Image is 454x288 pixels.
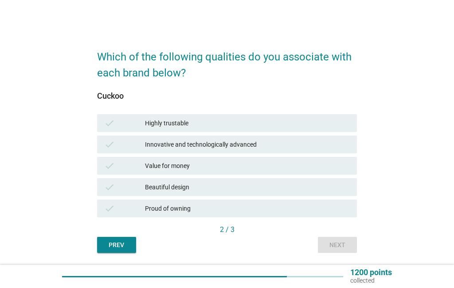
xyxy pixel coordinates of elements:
div: 2 / 3 [97,224,357,235]
i: check [104,182,115,192]
i: check [104,203,115,214]
div: Prev [104,240,129,250]
i: check [104,139,115,150]
div: Value for money [145,160,350,171]
div: Cuckoo [97,90,357,102]
p: 1200 points [350,268,392,276]
div: Innovative and technologically advanced [145,139,350,150]
div: Highly trustable [145,118,350,128]
h2: Which of the following qualities do you associate with each brand below? [97,40,357,81]
i: check [104,118,115,128]
div: Beautiful design [145,182,350,192]
i: check [104,160,115,171]
div: Proud of owning [145,203,350,214]
p: collected [350,276,392,284]
button: Prev [97,237,136,253]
